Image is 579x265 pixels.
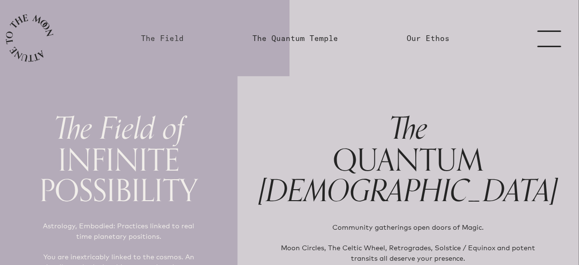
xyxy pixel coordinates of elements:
[389,104,428,154] span: The
[407,32,449,44] a: Our Ethos
[252,32,338,44] a: The Quantum Temple
[141,32,184,44] a: The Field
[21,112,217,205] h1: INFINITE POSSIBILITY
[54,104,184,154] span: The Field of
[259,166,558,216] span: [DEMOGRAPHIC_DATA]
[259,112,558,207] h1: QUANTUM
